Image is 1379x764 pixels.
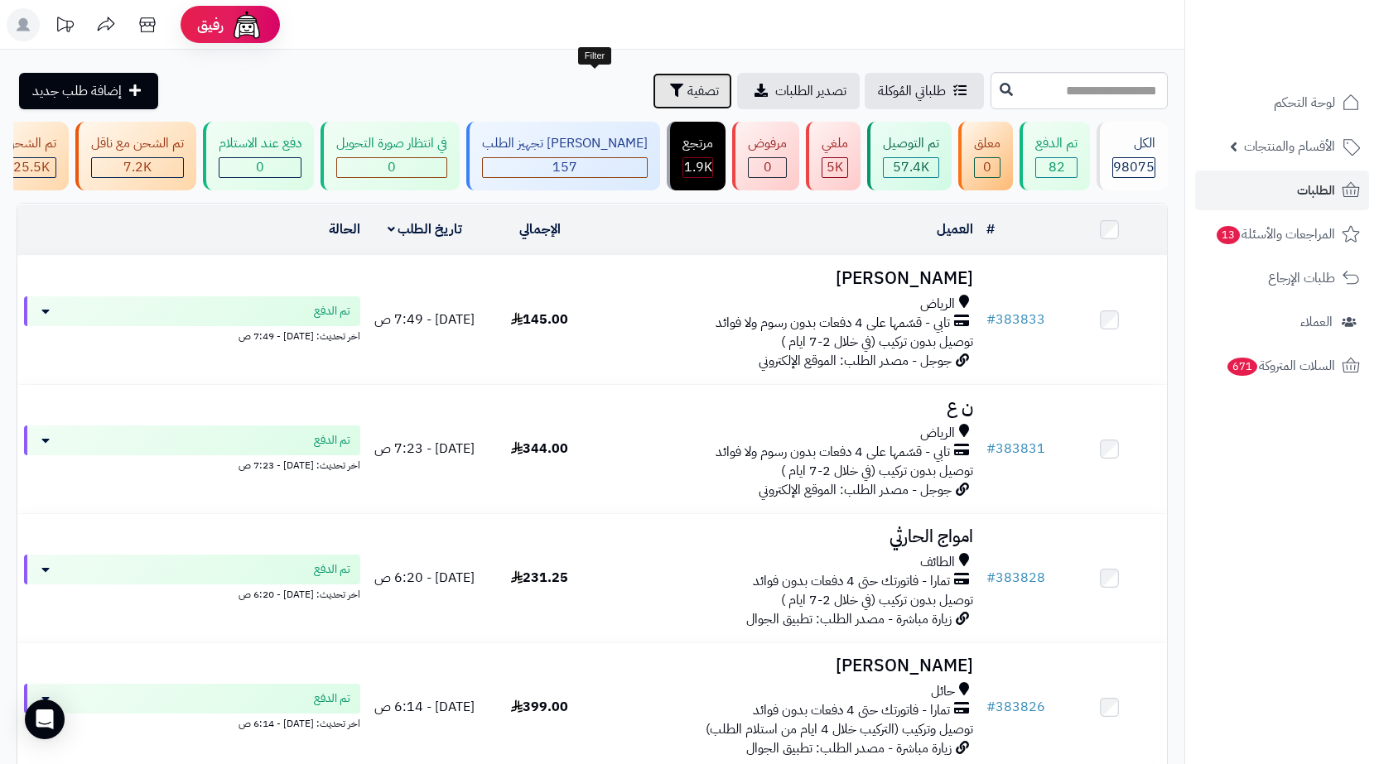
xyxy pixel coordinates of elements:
[24,714,360,731] div: اخر تحديث: [DATE] - 6:14 ص
[219,158,301,177] div: 0
[781,590,973,610] span: توصيل بدون تركيب (في خلال 2-7 ايام )
[197,15,224,35] span: رفيق
[716,314,950,333] span: تابي - قسّمها على 4 دفعات بدون رسوم ولا فوائد
[684,157,712,177] span: 1.9K
[32,81,122,101] span: إضافة طلب جديد
[706,719,973,739] span: توصيل وتركيب (التركيب خلال 4 ايام من استلام الطلب)
[983,157,991,177] span: 0
[729,122,803,190] a: مرفوض 0
[748,134,787,153] div: مرفوض
[775,81,846,101] span: تصدير الطلبات
[314,432,350,449] span: تم الدفع
[687,81,719,101] span: تصفية
[920,424,955,443] span: الرياض
[663,122,729,190] a: مرتجع 1.9K
[753,572,950,591] span: تمارا - فاتورتك حتى 4 دفعات بدون فوائد
[1195,302,1369,342] a: العملاء
[1036,158,1077,177] div: 82
[749,158,786,177] div: 0
[1112,134,1155,153] div: الكل
[883,134,939,153] div: تم التوصيل
[314,690,350,707] span: تم الدفع
[955,122,1016,190] a: معلق 0
[865,73,984,109] a: طلباتي المُوكلة
[219,134,301,153] div: دفع عند الاستلام
[578,47,611,65] div: Filter
[200,122,317,190] a: دفع عند الاستلام 0
[1266,42,1363,77] img: logo-2.png
[552,157,577,177] span: 157
[1049,157,1065,177] span: 82
[920,553,955,572] span: الطائف
[653,73,732,109] button: تصفية
[1227,358,1257,376] span: 671
[986,697,996,717] span: #
[24,584,360,602] div: اخر تحديث: [DATE] - 6:20 ص
[986,568,1045,588] a: #383828
[336,134,447,153] div: في انتظار صورة التحويل
[317,122,463,190] a: في انتظار صورة التحويل 0
[388,219,463,239] a: تاريخ الطلب
[374,568,475,588] span: [DATE] - 6:20 ص
[1244,135,1335,158] span: الأقسام والمنتجات
[1016,122,1093,190] a: تم الدفع 82
[920,295,955,314] span: الرياض
[986,439,996,459] span: #
[986,697,1045,717] a: #383826
[1268,267,1335,290] span: طلبات الإرجاع
[511,568,568,588] span: 231.25
[511,439,568,459] span: 344.00
[975,158,1000,177] div: 0
[483,158,647,177] div: 157
[716,443,950,462] span: تابي - قسّمها على 4 دفعات بدون رسوم ولا فوائد
[1195,214,1369,254] a: المراجعات والأسئلة13
[753,701,950,720] span: تمارا - فاتورتك حتى 4 دفعات بدون فوائد
[682,134,713,153] div: مرتجع
[1195,258,1369,298] a: طلبات الإرجاع
[803,122,864,190] a: ملغي 5K
[1113,157,1155,177] span: 98075
[72,122,200,190] a: تم الشحن مع ناقل 7.2K
[937,219,973,239] a: العميل
[986,310,996,329] span: #
[604,398,973,417] h3: ن ع
[1226,354,1335,377] span: السلات المتروكة
[6,134,56,153] div: تم الشحن
[256,157,264,177] span: 0
[884,158,938,177] div: 57350
[24,455,360,473] div: اخر تحديث: [DATE] - 7:23 ص
[781,332,973,352] span: توصيل بدون تركيب (في خلال 2-7 ايام )
[974,134,1000,153] div: معلق
[746,609,952,629] span: زيارة مباشرة - مصدر الطلب: تطبيق الجوال
[986,439,1045,459] a: #383831
[1274,91,1335,114] span: لوحة التحكم
[511,310,568,329] span: 145.00
[19,73,158,109] a: إضافة طلب جديد
[746,738,952,758] span: زيارة مباشرة - مصدر الطلب: تطبيق الجوال
[1035,134,1078,153] div: تم الدفع
[1215,223,1335,246] span: المراجعات والأسئلة
[893,157,929,177] span: 57.4K
[1297,179,1335,202] span: الطلبات
[683,158,712,177] div: 1869
[822,134,848,153] div: ملغي
[337,158,446,177] div: 0
[519,219,561,239] a: الإجمالي
[92,158,183,177] div: 7222
[374,310,475,329] span: [DATE] - 7:49 ص
[314,303,350,320] span: تم الدفع
[463,122,663,190] a: [PERSON_NAME] تجهيز الطلب 157
[1300,310,1333,334] span: العملاء
[25,699,65,739] div: Open Intercom Messenger
[822,158,847,177] div: 5026
[1195,171,1369,210] a: الطلبات
[482,134,648,153] div: [PERSON_NAME] تجهيز الطلب
[374,697,475,717] span: [DATE] - 6:14 ص
[329,219,360,239] a: الحالة
[986,568,996,588] span: #
[511,697,568,717] span: 399.00
[931,682,955,701] span: حائل
[230,8,263,41] img: ai-face.png
[13,157,50,177] span: 25.5K
[864,122,955,190] a: تم التوصيل 57.4K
